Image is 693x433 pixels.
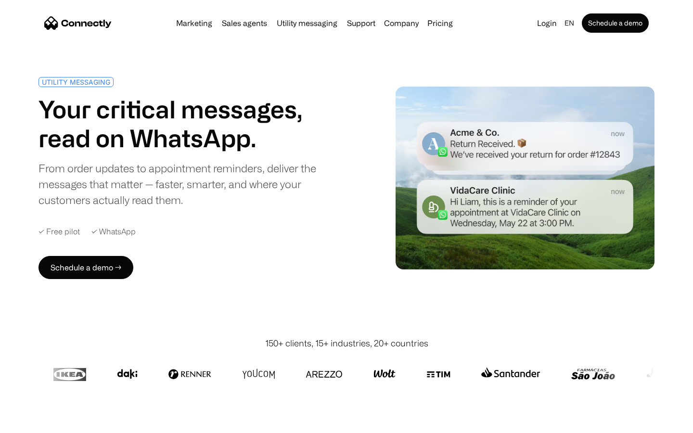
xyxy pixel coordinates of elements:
div: ✓ Free pilot [38,227,80,236]
a: Login [533,16,561,30]
div: Company [381,16,422,30]
h1: Your critical messages, read on WhatsApp. [38,95,343,153]
div: UTILITY MESSAGING [42,78,110,86]
a: Pricing [423,19,457,27]
a: home [44,16,112,30]
ul: Language list [19,416,58,430]
div: en [565,16,574,30]
a: Schedule a demo [582,13,649,33]
div: Company [384,16,419,30]
a: Utility messaging [273,19,341,27]
div: From order updates to appointment reminders, deliver the messages that matter — faster, smarter, ... [38,160,343,208]
a: Sales agents [218,19,271,27]
div: 150+ clients, 15+ industries, 20+ countries [265,337,428,350]
div: en [561,16,580,30]
div: ✓ WhatsApp [91,227,136,236]
a: Schedule a demo → [38,256,133,279]
a: Support [343,19,379,27]
aside: Language selected: English [10,415,58,430]
a: Marketing [172,19,216,27]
